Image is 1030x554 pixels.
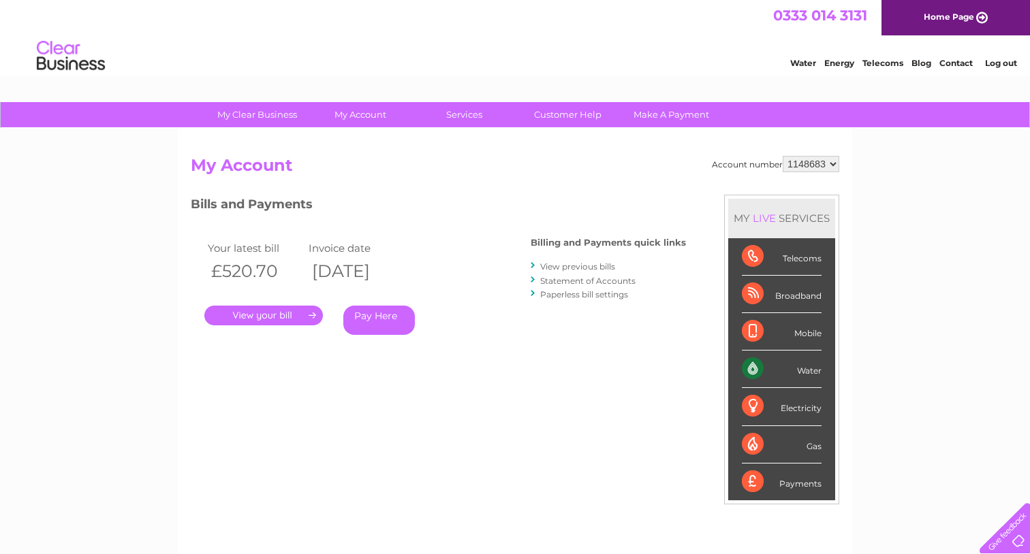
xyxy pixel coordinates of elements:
a: Telecoms [862,58,903,68]
a: View previous bills [540,261,615,272]
td: Invoice date [305,239,406,257]
div: MY SERVICES [728,199,835,238]
a: Make A Payment [615,102,728,127]
div: LIVE [750,212,779,225]
a: Statement of Accounts [540,276,636,286]
a: Energy [824,58,854,68]
div: Clear Business is a trading name of Verastar Limited (registered in [GEOGRAPHIC_DATA] No. 3667643... [194,7,838,66]
h4: Billing and Payments quick links [531,238,686,248]
a: 0333 014 3131 [773,7,867,24]
a: Pay Here [343,306,415,335]
td: Your latest bill [204,239,305,257]
div: Water [742,351,822,388]
a: My Account [305,102,417,127]
a: Log out [985,58,1017,68]
a: Contact [939,58,973,68]
a: Customer Help [512,102,624,127]
h3: Bills and Payments [191,195,686,218]
a: Water [790,58,816,68]
a: . [204,306,323,325]
th: [DATE] [305,257,406,285]
a: Paperless bill settings [540,289,628,299]
th: £520.70 [204,257,305,285]
img: logo.png [36,35,106,77]
div: Mobile [742,313,822,351]
div: Account number [712,156,839,172]
div: Gas [742,426,822,463]
a: Services [408,102,520,127]
div: Broadband [742,276,822,313]
a: Blog [911,58,931,68]
h2: My Account [191,156,839,182]
div: Electricity [742,388,822,425]
div: Payments [742,463,822,500]
div: Telecoms [742,238,822,276]
a: My Clear Business [201,102,313,127]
